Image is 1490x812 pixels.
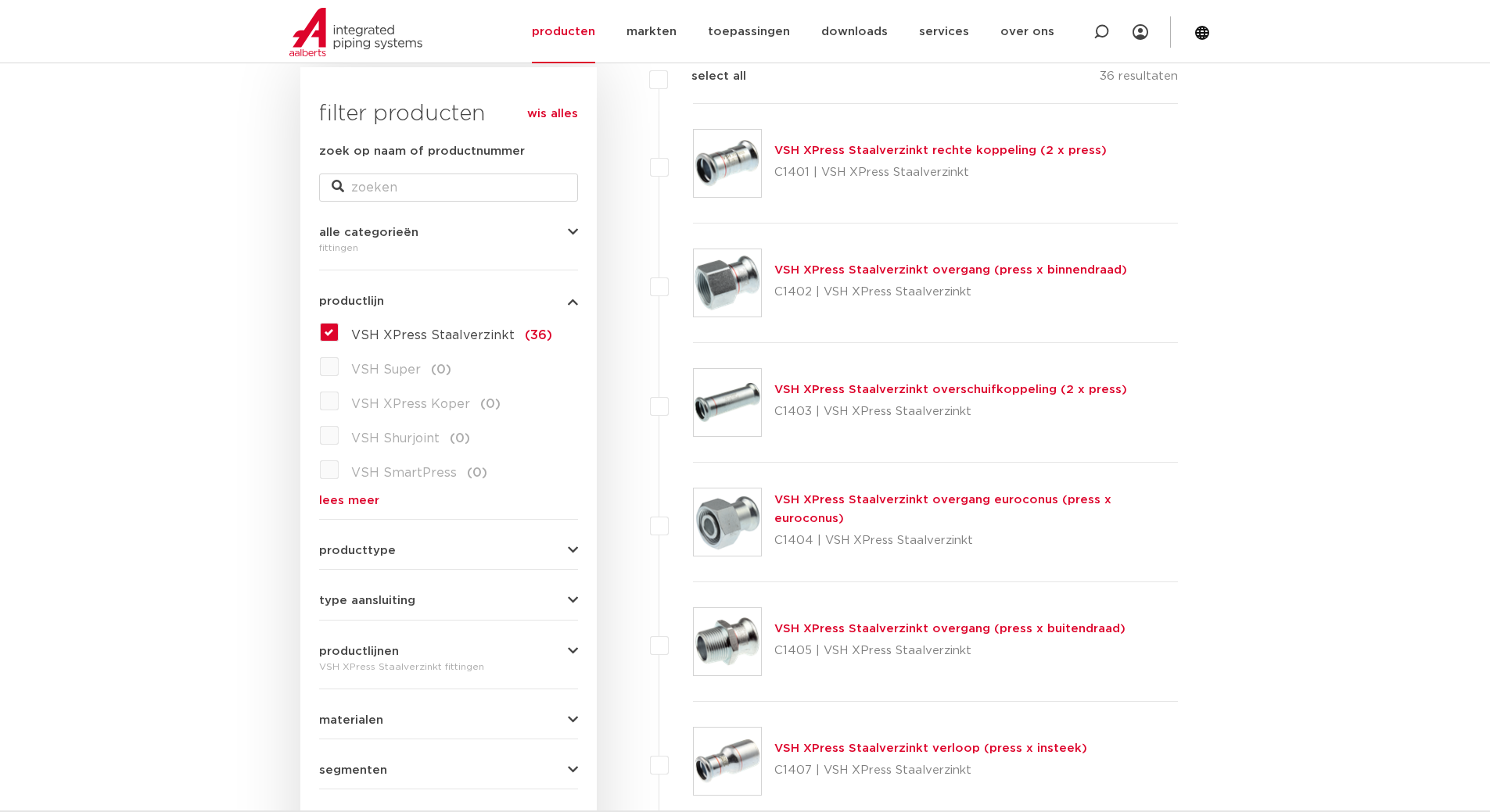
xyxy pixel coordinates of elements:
[319,764,387,776] span: segmenten
[319,714,383,726] span: materialen
[351,398,470,410] span: VSH XPress Koper
[1100,67,1178,91] p: 36 resultaten
[694,728,761,795] img: Thumbnail for VSH XPress Staalverzinkt verloop (press x insteek)
[694,369,761,436] img: Thumbnail for VSH XPress Staalverzinkt overschuifkoppeling (2 x press)
[774,264,1127,276] a: VSH XPress Staalverzinkt overgang (press x binnendraad)
[319,295,578,307] button: productlijn
[668,67,746,86] label: select all
[774,742,1087,754] a: VSH XPress Staalverzinkt verloop (press x insteek)
[319,646,399,657] span: productlijnen
[450,432,470,445] span: (0)
[774,384,1127,395] a: VSH XPress Staalverzinkt overschuifkoppeling (2 x press)
[319,295,384,307] span: productlijn
[774,160,1107,185] p: C1401 | VSH XPress Staalverzinkt
[319,545,396,556] span: producttype
[694,249,761,317] img: Thumbnail for VSH XPress Staalverzinkt overgang (press x binnendraad)
[319,657,578,676] div: VSH XPress Staalverzinkt fittingen
[480,398,501,410] span: (0)
[351,432,440,445] span: VSH Shurjoint
[319,764,578,776] button: segmenten
[319,238,578,257] div: fittingen
[319,714,578,726] button: materialen
[774,494,1111,524] a: VSH XPress Staalverzinkt overgang euroconus (press x euroconus)
[319,595,578,606] button: type aansluiting
[774,758,1087,783] p: C1407 | VSH XPress Staalverzinkt
[319,98,578,130] h3: filter producten
[694,130,761,197] img: Thumbnail for VSH XPress Staalverzinkt rechte koppeling (2 x press)
[351,363,421,376] span: VSH Super
[319,173,578,202] input: zoeken
[467,467,487,479] span: (0)
[319,227,418,238] span: alle categorieën
[694,608,761,675] img: Thumbnail for VSH XPress Staalverzinkt overgang (press x buitendraad)
[527,105,578,123] a: wis alles
[774,528,1179,553] p: C1404 | VSH XPress Staalverzinkt
[774,399,1127,424] p: C1403 | VSH XPress Staalverzinkt
[351,467,457,479] span: VSH SmartPress
[351,329,515,342] span: VSH XPress Staalverzinkt
[774,280,1127,305] p: C1402 | VSH XPress Staalverzinkt
[319,595,415,606] span: type aansluiting
[774,623,1126,635] a: VSH XPress Staalverzinkt overgang (press x buitendraad)
[694,488,761,556] img: Thumbnail for VSH XPress Staalverzinkt overgang euroconus (press x euroconus)
[319,646,578,657] button: productlijnen
[431,363,451,376] span: (0)
[319,227,578,238] button: alle categorieën
[319,545,578,556] button: producttype
[774,145,1107,156] a: VSH XPress Staalverzinkt rechte koppeling (2 x press)
[319,495,578,506] a: lees meer
[774,639,1126,664] p: C1405 | VSH XPress Staalverzinkt
[319,142,525,161] label: zoek op naam of productnummer
[525,329,552,342] span: (36)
